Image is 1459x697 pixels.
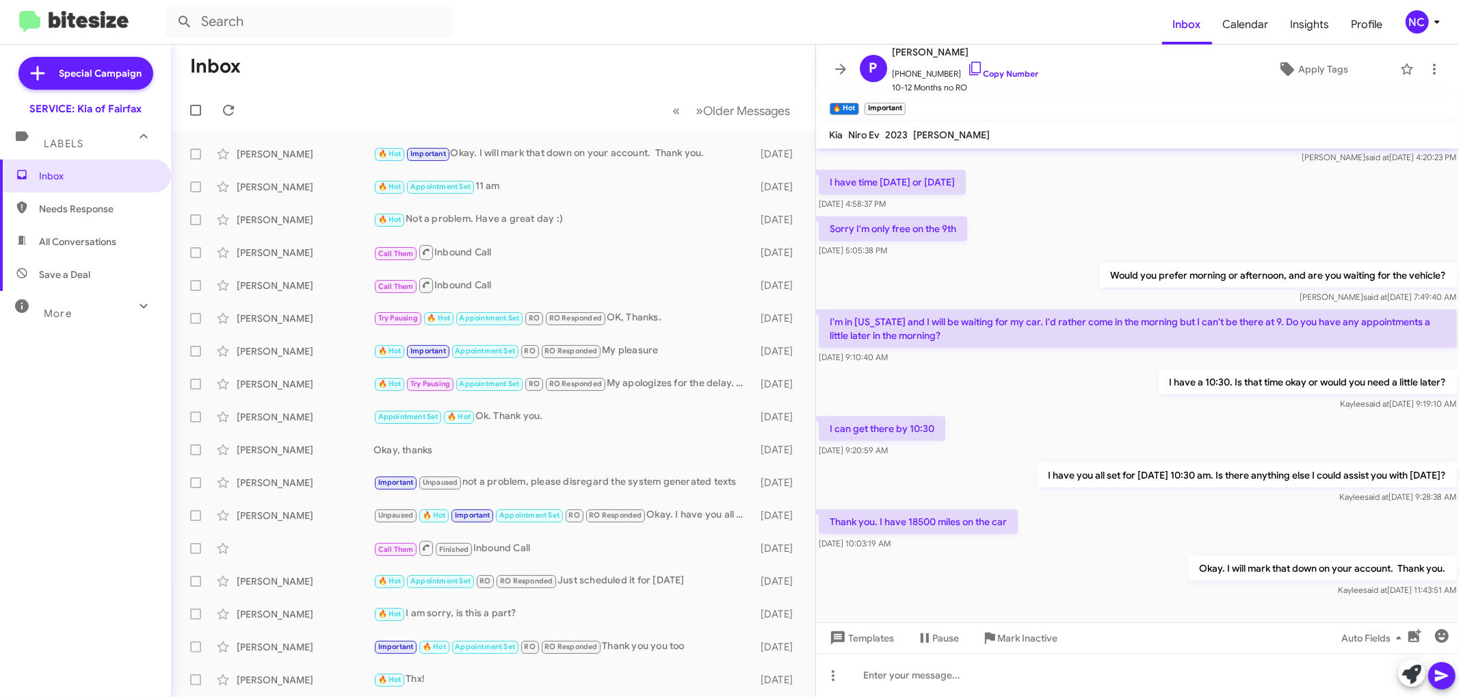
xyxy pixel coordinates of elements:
div: [DATE] [750,312,804,325]
div: [DATE] [750,443,804,457]
span: Appointment Set [460,314,520,322]
span: said at [1363,585,1387,595]
span: 🔥 Hot [378,182,402,191]
span: Unpaused [423,478,458,487]
a: Inbox [1162,5,1212,45]
span: Kaylee [DATE] 9:19:10 AM [1340,398,1456,409]
span: Appointment Set [410,576,471,585]
span: RO [529,379,540,388]
span: Special Campaign [60,66,142,80]
span: 10-12 Months no RO [893,81,1039,94]
span: Important [410,346,446,355]
a: Copy Number [967,68,1039,79]
span: [PERSON_NAME] [914,129,990,141]
div: I am sorry, is this a part? [373,606,750,622]
span: 🔥 Hot [447,412,471,421]
span: 2023 [886,129,908,141]
span: 🔥 Hot [423,642,446,651]
div: [DATE] [750,640,804,654]
span: P [869,58,878,79]
span: 🔥 Hot [378,215,402,224]
a: Profile [1341,5,1394,45]
span: Apply Tags [1298,57,1348,81]
div: [DATE] [750,279,804,292]
div: Okay, thanks [373,443,750,457]
div: SERVICE: Kia of Fairfax [29,102,142,116]
div: Inbound Call [373,540,750,557]
p: Thank you. I have 18500 miles on the car [819,509,1018,534]
span: Important [378,642,414,651]
span: 🔥 Hot [378,609,402,618]
button: NC [1394,10,1444,34]
p: Okay. I will mark that down on your account. Thank you. [1188,556,1456,581]
span: RO Responded [500,576,553,585]
nav: Page navigation example [666,97,799,125]
button: Pause [906,626,971,650]
span: Appointment Set [460,379,520,388]
div: Inbound Call [373,277,750,294]
input: Search [166,5,453,38]
span: Kaylee [DATE] 9:28:38 AM [1339,492,1456,502]
p: I have time [DATE] or [DATE] [819,170,966,194]
span: 🔥 Hot [378,346,402,355]
span: [PERSON_NAME] [DATE] 7:49:40 AM [1300,292,1456,302]
span: Try Pausing [378,314,418,322]
small: 🔥 Hot [830,103,859,115]
div: [DATE] [750,509,804,522]
button: Previous [665,97,689,125]
a: Calendar [1212,5,1280,45]
div: Okay. I will mark that down on your account. Thank you. [373,146,750,162]
div: [PERSON_NAME] [237,476,373,490]
span: RO [525,642,536,651]
span: Appointment Set [499,511,560,520]
p: Would you prefer morning or afternoon, and are you waiting for the vehicle? [1099,263,1456,288]
span: Appointment Set [455,346,515,355]
div: [DATE] [750,213,804,227]
span: Kia [830,129,843,141]
div: [DATE] [750,180,804,194]
div: [PERSON_NAME] [237,344,373,358]
span: [DATE] 9:10:40 AM [819,352,888,362]
span: RO [568,511,579,520]
span: Finished [439,545,469,554]
span: « [673,102,681,119]
span: [DATE] 10:03:19 AM [819,538,891,548]
div: [PERSON_NAME] [237,574,373,588]
div: Okay. I have you all set for [DATE] at 10:30 am. Is there anything else I can assist you with? [373,507,750,523]
div: [DATE] [750,542,804,555]
div: [DATE] [750,377,804,391]
div: [DATE] [750,344,804,358]
div: OK, Thanks. [373,310,750,326]
span: said at [1363,292,1387,302]
button: Mark Inactive [971,626,1069,650]
p: Sorry I'm only free on the 9th [819,216,967,241]
span: Call Them [378,282,414,291]
span: Auto Fields [1341,626,1407,650]
span: Kaylee [DATE] 11:43:51 AM [1338,585,1456,595]
div: [PERSON_NAME] [237,246,373,259]
button: Templates [816,626,906,650]
span: More [44,307,72,320]
span: Try Pausing [410,379,450,388]
span: 🔥 Hot [378,675,402,684]
span: All Conversations [39,235,116,249]
span: RO [479,576,490,585]
div: [DATE] [750,673,804,687]
div: [PERSON_NAME] [237,410,373,424]
span: RO Responded [549,379,602,388]
div: [DATE] [750,607,804,621]
span: said at [1365,492,1389,502]
span: Save a Deal [39,268,90,281]
button: Auto Fields [1330,626,1418,650]
span: said at [1365,398,1389,409]
div: Thank you you too [373,639,750,655]
span: Appointment Set [455,642,515,651]
span: Labels [44,138,83,150]
span: Inbox [39,169,155,183]
span: 🔥 Hot [378,149,402,158]
div: Thx! [373,672,750,687]
p: I can get there by 10:30 [819,416,945,441]
span: RO Responded [589,511,642,520]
